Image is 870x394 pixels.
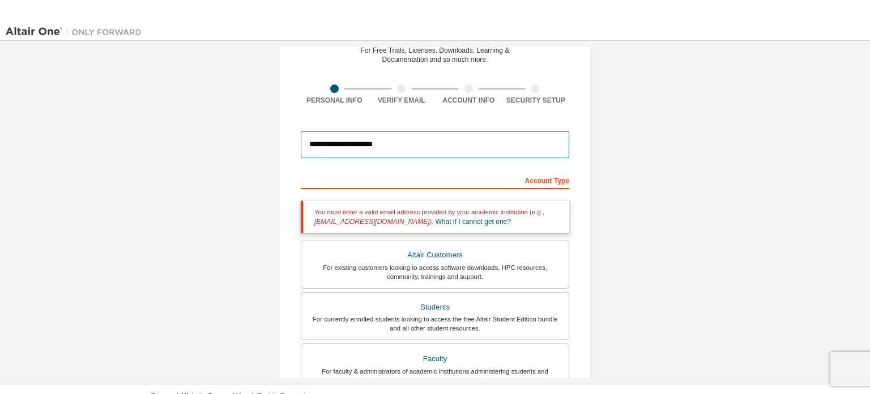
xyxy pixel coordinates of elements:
[502,96,570,105] div: Security Setup
[308,315,562,333] div: For currently enrolled students looking to access the free Altair Student Edition bundle and all ...
[301,171,569,189] div: Account Type
[368,96,436,105] div: Verify Email
[6,26,147,37] img: Altair One
[301,201,569,233] div: You must enter a valid email address provided by your academic institution (e.g., ).
[314,218,429,226] span: [EMAIL_ADDRESS][DOMAIN_NAME]
[435,96,502,105] div: Account Info
[308,263,562,281] div: For existing customers looking to access software downloads, HPC resources, community, trainings ...
[301,96,368,105] div: Personal Info
[361,46,510,64] div: For Free Trials, Licenses, Downloads, Learning & Documentation and so much more.
[308,367,562,385] div: For faculty & administrators of academic institutions administering students and accessing softwa...
[436,218,511,226] a: What if I cannot get one?
[308,247,562,263] div: Altair Customers
[308,351,562,367] div: Faculty
[308,299,562,315] div: Students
